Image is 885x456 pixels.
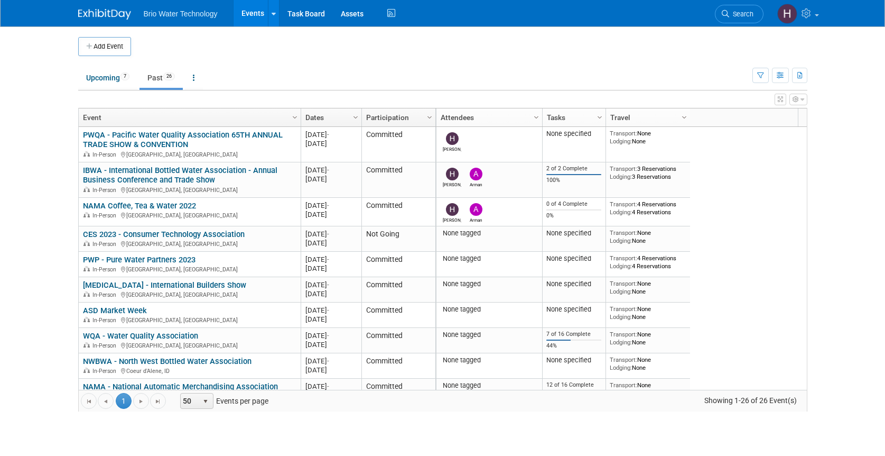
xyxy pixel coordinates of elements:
[610,130,686,145] div: None None
[425,113,434,122] span: Column Settings
[610,389,632,397] span: Lodging:
[440,254,538,263] div: None tagged
[137,397,145,406] span: Go to the next page
[610,254,686,270] div: 4 Reservations 4 Reservations
[546,342,601,350] div: 44%
[92,368,119,375] span: In-Person
[78,9,131,20] img: ExhibitDay
[83,166,277,185] a: IBWA - International Bottled Water Association - Annual Business Conference and Trade Show
[729,10,753,18] span: Search
[83,187,90,192] img: In-Person Event
[594,108,605,124] a: Column Settings
[305,331,357,340] div: [DATE]
[83,291,90,297] img: In-Person Event
[694,393,806,408] span: Showing 1-26 of 26 Event(s)
[546,331,601,338] div: 7 of 16 Complete
[305,280,357,289] div: [DATE]
[305,255,357,264] div: [DATE]
[440,331,538,339] div: None tagged
[163,72,175,80] span: 26
[305,340,357,349] div: [DATE]
[351,113,360,122] span: Column Settings
[305,306,357,315] div: [DATE]
[83,317,90,322] img: In-Person Event
[610,381,686,397] div: None None
[150,393,166,409] a: Go to the last page
[144,10,218,18] span: Brio Water Technology
[443,216,461,223] div: Harry Mesak
[546,229,601,238] div: None specified
[327,256,329,263] span: -
[441,108,535,126] a: Attendees
[92,187,119,194] span: In-Person
[83,211,296,220] div: [GEOGRAPHIC_DATA], [GEOGRAPHIC_DATA]
[289,108,301,124] a: Column Settings
[440,229,538,238] div: None tagged
[327,230,329,238] span: -
[777,4,797,24] img: Harry Mesak
[610,165,686,180] div: 3 Reservations 3 Reservations
[595,113,604,122] span: Column Settings
[361,252,435,277] td: Committed
[305,108,355,126] a: Dates
[92,266,119,273] span: In-Person
[610,165,637,172] span: Transport:
[83,108,294,126] a: Event
[83,230,245,239] a: CES 2023 - Consumer Technology Association
[101,397,110,406] span: Go to the previous page
[610,130,637,137] span: Transport:
[327,131,329,139] span: -
[361,379,435,404] td: Committed
[83,290,296,299] div: [GEOGRAPHIC_DATA], [GEOGRAPHIC_DATA]
[116,393,132,409] span: 1
[81,393,97,409] a: Go to the first page
[85,397,93,406] span: Go to the first page
[83,239,296,248] div: [GEOGRAPHIC_DATA], [GEOGRAPHIC_DATA]
[139,68,183,88] a: Past26
[305,201,357,210] div: [DATE]
[83,265,296,273] div: [GEOGRAPHIC_DATA], [GEOGRAPHIC_DATA]
[83,382,278,391] a: NAMA - National Automatic Merchandising Association
[446,168,459,180] img: Harry Mesak
[83,266,90,271] img: In-Person Event
[443,145,461,152] div: Harry Mesak
[83,368,90,373] img: In-Person Event
[305,166,357,175] div: [DATE]
[83,280,246,290] a: [MEDICAL_DATA] - International Builders Show
[327,357,329,365] span: -
[92,241,119,248] span: In-Person
[78,37,131,56] button: Add Event
[366,108,428,126] a: Participation
[83,201,196,211] a: NAMA Coffee, Tea & Water 2022
[610,208,632,216] span: Lodging:
[83,151,90,157] img: In-Person Event
[327,166,329,174] span: -
[83,366,296,375] div: Coeur d'Alene, ID
[546,212,601,220] div: 0%
[610,280,637,287] span: Transport:
[610,331,686,346] div: None None
[305,357,357,366] div: [DATE]
[446,132,459,145] img: Harry Mesak
[470,203,482,216] img: Arman Melkonian
[361,328,435,353] td: Committed
[610,313,632,321] span: Lodging:
[305,315,357,324] div: [DATE]
[610,280,686,295] div: None None
[546,165,601,172] div: 2 of 2 Complete
[83,241,90,246] img: In-Person Event
[120,72,129,80] span: 7
[610,229,637,236] span: Transport:
[327,281,329,289] span: -
[530,108,542,124] a: Column Settings
[610,305,686,321] div: None None
[305,382,357,391] div: [DATE]
[715,5,763,23] a: Search
[83,341,296,350] div: [GEOGRAPHIC_DATA], [GEOGRAPHIC_DATA]
[610,200,637,208] span: Transport:
[166,393,279,409] span: Events per page
[610,331,637,338] span: Transport:
[532,113,541,122] span: Column Settings
[678,108,690,124] a: Column Settings
[361,277,435,303] td: Committed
